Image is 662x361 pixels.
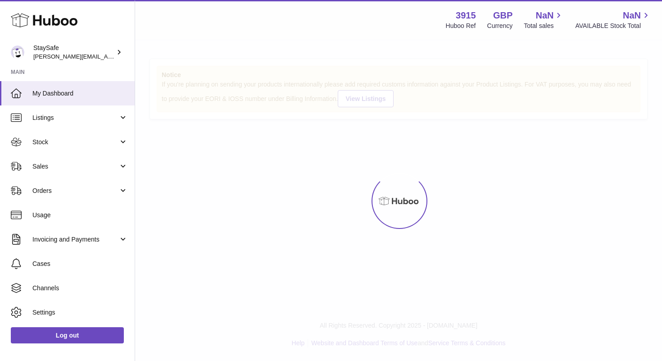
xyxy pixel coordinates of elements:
span: Usage [32,211,128,219]
span: Orders [32,187,118,195]
a: NaN Total sales [524,9,564,30]
strong: 3915 [456,9,476,22]
div: Huboo Ref [446,22,476,30]
span: Invoicing and Payments [32,235,118,244]
span: Sales [32,162,118,171]
img: roger.williams@ecoonline.com [11,46,24,59]
a: NaN AVAILABLE Stock Total [575,9,651,30]
span: [PERSON_NAME][EMAIL_ADDRESS][PERSON_NAME][DOMAIN_NAME] [33,53,229,60]
span: Total sales [524,22,564,30]
div: StaySafe [33,44,114,61]
span: NaN [623,9,641,22]
span: Settings [32,308,128,317]
span: Listings [32,114,118,122]
strong: GBP [493,9,512,22]
span: Channels [32,284,128,292]
span: NaN [535,9,553,22]
span: My Dashboard [32,89,128,98]
div: Currency [487,22,513,30]
span: AVAILABLE Stock Total [575,22,651,30]
a: Log out [11,327,124,343]
span: Stock [32,138,118,146]
span: Cases [32,260,128,268]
